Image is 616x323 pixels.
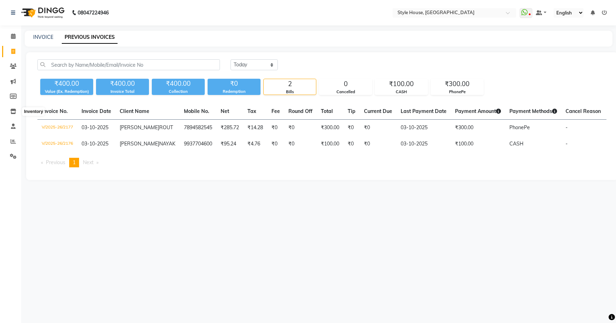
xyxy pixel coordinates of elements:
[37,136,77,152] td: V/2025-26/2176
[120,108,149,114] span: Client Name
[82,140,108,147] span: 03-10-2025
[78,3,109,23] b: 08047224946
[40,89,93,95] div: Value (Ex. Redemption)
[343,120,360,136] td: ₹0
[360,136,396,152] td: ₹0
[284,120,317,136] td: ₹0
[267,136,284,152] td: ₹0
[82,108,111,114] span: Invoice Date
[364,108,392,114] span: Current Due
[431,89,483,95] div: PhonePe
[566,124,568,131] span: -
[343,136,360,152] td: ₹0
[37,59,220,70] input: Search by Name/Mobile/Email/Invoice No
[73,159,76,166] span: 1
[321,108,333,114] span: Total
[96,89,149,95] div: Invoice Total
[566,108,601,114] span: Cancel Reason
[18,3,66,23] img: logo
[216,136,243,152] td: ₹95.24
[509,124,530,131] span: PhonePe
[40,79,93,89] div: ₹400.00
[96,79,149,89] div: ₹400.00
[431,79,483,89] div: ₹300.00
[120,124,159,131] span: [PERSON_NAME]
[247,108,256,114] span: Tax
[152,79,205,89] div: ₹400.00
[37,120,77,136] td: V/2025-26/2177
[243,120,267,136] td: ₹14.28
[243,136,267,152] td: ₹4.76
[159,140,175,147] span: NAYAK
[455,108,501,114] span: Payment Amount
[159,124,173,131] span: ROUT
[317,136,343,152] td: ₹100.00
[288,108,312,114] span: Round Off
[348,108,355,114] span: Tip
[264,79,316,89] div: 2
[62,31,118,44] a: PREVIOUS INVOICES
[22,107,45,116] div: Inventory
[208,89,261,95] div: Redemption
[33,34,53,40] a: INVOICE
[208,79,261,89] div: ₹0
[360,120,396,136] td: ₹0
[509,108,557,114] span: Payment Methods
[509,140,524,147] span: CASH
[267,120,284,136] td: ₹0
[451,136,505,152] td: ₹100.00
[396,136,451,152] td: 03-10-2025
[120,140,159,147] span: [PERSON_NAME]
[319,79,372,89] div: 0
[396,120,451,136] td: 03-10-2025
[319,89,372,95] div: Cancelled
[152,89,205,95] div: Collection
[216,120,243,136] td: ₹285.72
[317,120,343,136] td: ₹300.00
[46,159,65,166] span: Previous
[401,108,447,114] span: Last Payment Date
[375,79,427,89] div: ₹100.00
[180,120,216,136] td: 7894582545
[221,108,229,114] span: Net
[184,108,209,114] span: Mobile No.
[566,140,568,147] span: -
[82,124,108,131] span: 03-10-2025
[180,136,216,152] td: 9937704600
[264,89,316,95] div: Bills
[451,120,505,136] td: ₹300.00
[375,89,427,95] div: CASH
[37,158,606,167] nav: Pagination
[271,108,280,114] span: Fee
[284,136,317,152] td: ₹0
[42,108,68,114] span: Invoice No.
[83,159,94,166] span: Next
